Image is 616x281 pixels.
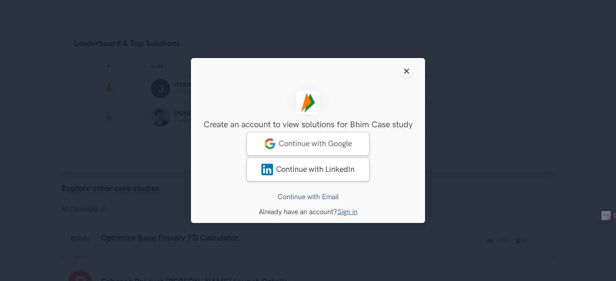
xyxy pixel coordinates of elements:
[259,208,337,216] span: Already have an account?
[203,120,413,130] h3: Create an account to view solutions for Bhim Case study
[276,165,355,174] span: Continue with LinkedIn
[261,164,273,175] img: LinkedIn
[279,139,352,148] span: Continue with Google
[264,138,276,150] img: google
[246,158,370,181] a: LinkedInContinue with LinkedIn
[246,132,370,156] a: googleContinue with Google
[338,208,358,216] a: Sign in
[278,193,339,201] a: Continue with Email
